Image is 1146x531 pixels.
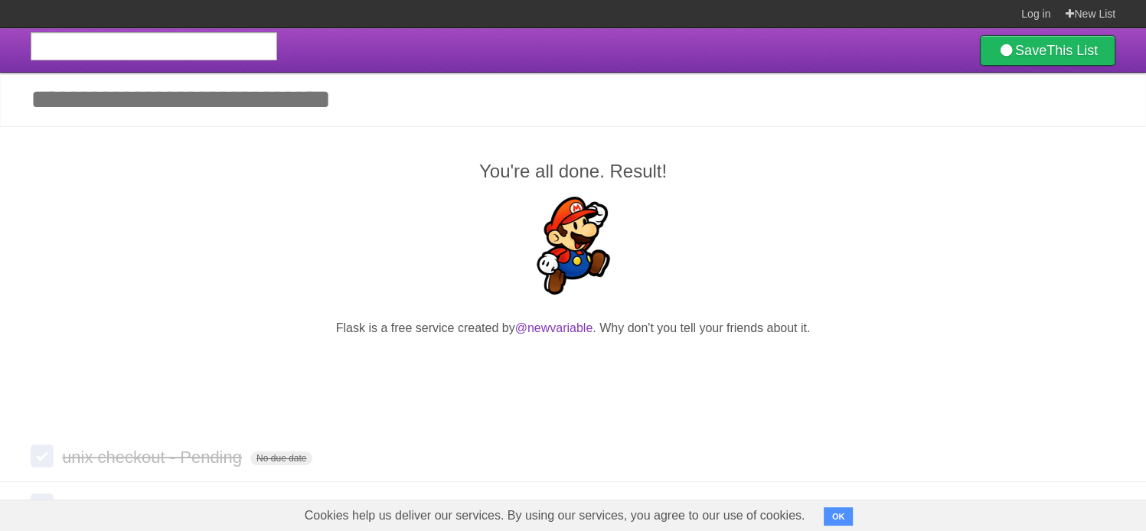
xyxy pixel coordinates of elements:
[1046,43,1098,58] b: This List
[289,500,821,531] span: Cookies help us deliver our services. By using our services, you agree to our use of cookies.
[62,448,246,467] span: unix checkout - Pending
[546,357,601,378] iframe: X Post Button
[31,494,54,516] label: Done
[31,158,1115,185] h2: You're all done. Result!
[31,445,54,467] label: Done
[31,319,1115,337] p: Flask is a free service created by . Why don't you tell your friends about it.
[515,321,593,334] a: @newvariable
[824,507,854,526] button: OK
[62,497,272,516] span: complete 3 training courses
[250,451,312,465] span: No due date
[524,197,622,295] img: Super Mario
[980,35,1115,66] a: SaveThis List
